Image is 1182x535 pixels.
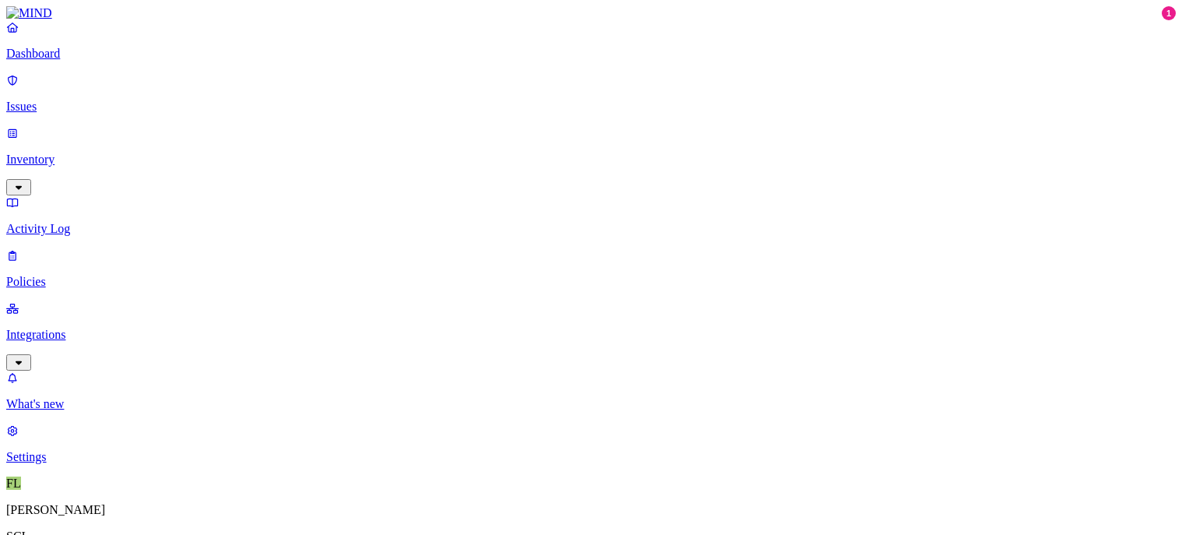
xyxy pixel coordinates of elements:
[6,450,1176,464] p: Settings
[6,126,1176,193] a: Inventory
[6,275,1176,289] p: Policies
[6,477,21,490] span: FL
[6,195,1176,236] a: Activity Log
[6,222,1176,236] p: Activity Log
[6,100,1176,114] p: Issues
[6,424,1176,464] a: Settings
[6,6,1176,20] a: MIND
[6,371,1176,411] a: What's new
[6,248,1176,289] a: Policies
[6,47,1176,61] p: Dashboard
[6,503,1176,517] p: [PERSON_NAME]
[6,328,1176,342] p: Integrations
[6,6,52,20] img: MIND
[6,301,1176,368] a: Integrations
[6,397,1176,411] p: What's new
[6,153,1176,167] p: Inventory
[1162,6,1176,20] div: 1
[6,20,1176,61] a: Dashboard
[6,73,1176,114] a: Issues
